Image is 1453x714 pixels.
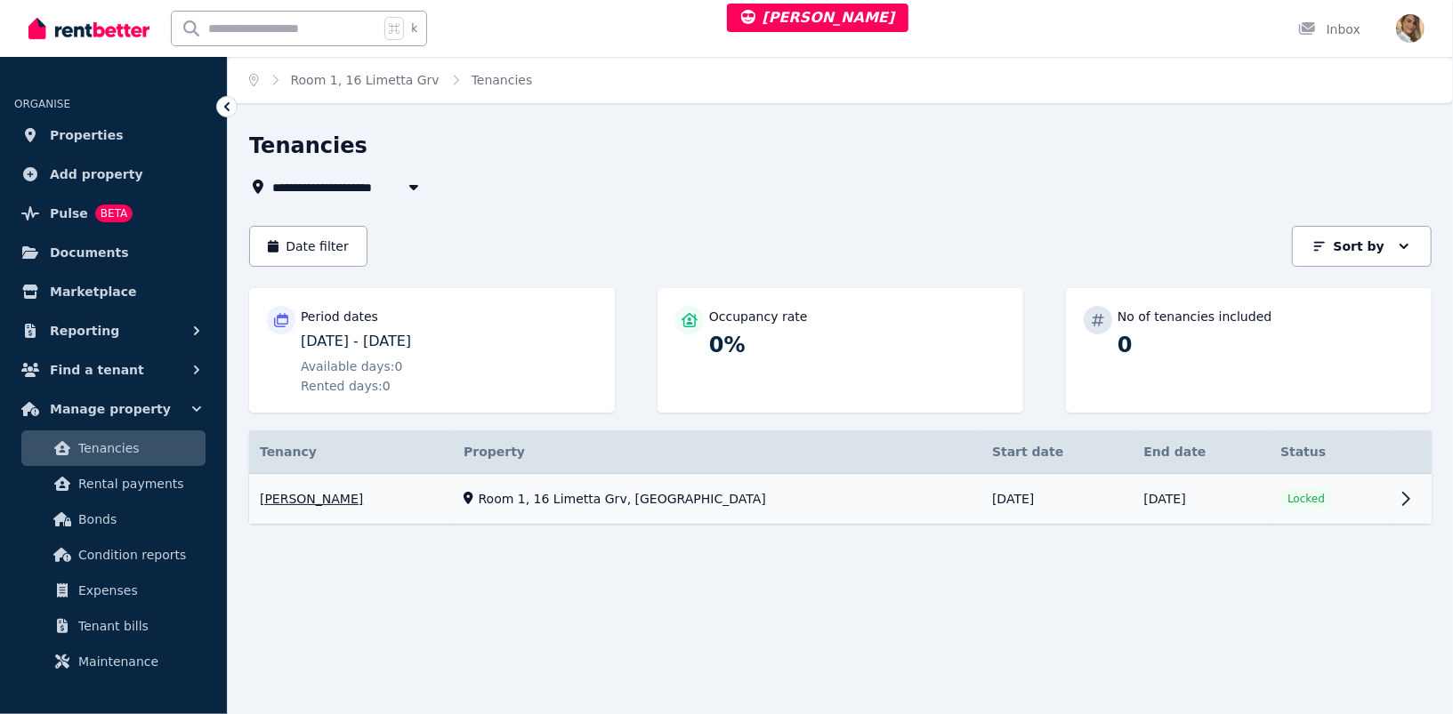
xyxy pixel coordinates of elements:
[472,71,533,89] span: Tenancies
[50,164,143,185] span: Add property
[78,437,198,459] span: Tenancies
[1134,474,1271,525] td: [DATE]
[411,21,417,36] span: k
[453,430,981,474] th: Property
[14,235,213,270] a: Documents
[14,274,213,309] a: Marketplace
[1118,308,1271,325] p: No of tenancies included
[1396,14,1425,43] img: Jodie Cartmer
[301,357,403,375] span: Available days: 0
[14,196,213,231] a: PulseBETA
[50,320,119,341] span: Reporting
[249,474,453,524] a: View details for Danielle Louisa Schreiber
[1270,430,1389,474] th: Status
[50,124,124,146] span: Properties
[14,156,213,192] a: Add property
[709,308,808,325] p: Occupancy rate
[14,313,213,349] button: Reporting
[981,430,1133,474] th: Start date
[14,391,213,427] button: Manage property
[50,359,144,381] span: Find a tenant
[981,474,1133,525] td: [DATE]
[1292,226,1432,267] button: Sort by
[301,377,391,395] span: Rented days: 0
[14,98,70,110] span: ORGANISE
[50,398,171,420] span: Manage property
[50,281,136,302] span: Marketplace
[249,132,367,160] h1: Tenancies
[78,651,198,672] span: Maintenance
[78,544,198,566] span: Condition reports
[21,430,206,466] a: Tenancies
[21,501,206,537] a: Bonds
[249,226,367,267] button: Date filter
[78,580,198,601] span: Expenses
[301,331,597,352] p: [DATE] - [DATE]
[78,473,198,494] span: Rental payments
[1270,474,1389,524] a: View details for Danielle Louisa Schreiber
[1389,474,1432,524] a: View details for Danielle Louisa Schreiber
[21,537,206,573] a: Condition reports
[260,443,317,461] span: Tenancy
[741,9,895,26] span: [PERSON_NAME]
[1118,331,1414,359] p: 0
[28,15,149,42] img: RentBetter
[1334,237,1384,255] p: Sort by
[21,608,206,644] a: Tenant bills
[301,308,378,325] p: Period dates
[78,615,198,637] span: Tenant bills
[228,57,553,103] nav: Breadcrumb
[709,331,1005,359] p: 0%
[21,644,206,679] a: Maintenance
[1134,430,1271,474] th: End date
[981,474,1133,524] a: View details for Danielle Louisa Schreiber
[14,117,213,153] a: Properties
[291,73,440,87] a: Room 1, 16 Limetta Grv
[1134,474,1271,524] a: View details for Danielle Louisa Schreiber
[50,203,88,224] span: Pulse
[78,509,198,530] span: Bonds
[95,205,133,222] span: BETA
[50,242,129,263] span: Documents
[21,573,206,608] a: Expenses
[21,466,206,501] a: Rental payments
[14,352,213,388] button: Find a tenant
[1298,20,1360,38] div: Inbox
[453,474,981,524] a: View details for Danielle Louisa Schreiber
